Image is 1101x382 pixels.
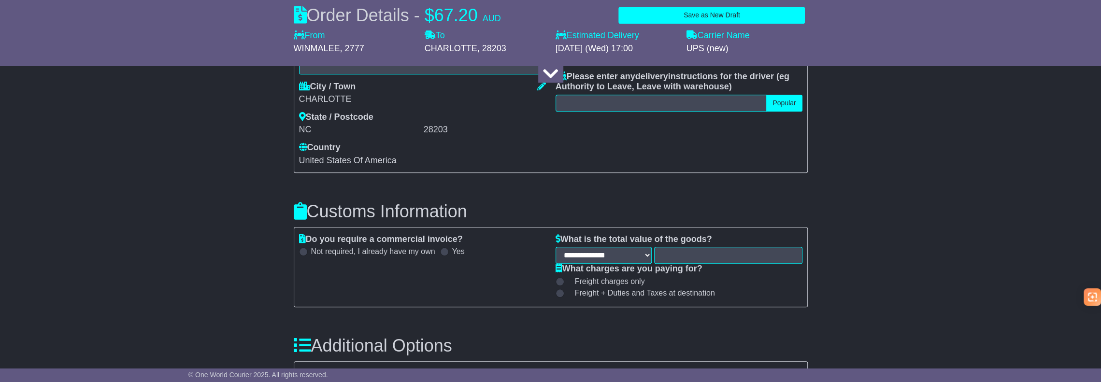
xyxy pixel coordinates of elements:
[434,5,478,25] span: 67.20
[299,142,341,153] label: Country
[452,247,465,256] label: Yes
[299,82,356,92] label: City / Town
[299,112,373,123] label: State / Postcode
[294,5,501,26] div: Order Details -
[563,277,645,286] label: Freight charges only
[299,125,421,135] div: NC
[425,5,434,25] span: $
[299,94,546,105] div: CHARLOTTE
[556,30,677,41] label: Estimated Delivery
[311,247,435,256] label: Not required, I already have my own
[424,125,546,135] div: 28203
[556,264,702,274] label: What charges are you paying for?
[477,43,506,53] span: , 28203
[299,234,463,245] label: Do you require a commercial invoice?
[299,156,397,165] span: United States Of America
[340,43,364,53] span: , 2777
[294,336,808,355] h3: Additional Options
[188,371,328,379] span: © One World Courier 2025. All rights reserved.
[425,43,477,53] span: CHARLOTTE
[575,288,715,297] span: Freight + Duties and Taxes at destination
[766,95,802,112] button: Popular
[294,43,340,53] span: WINMALEE
[556,234,712,245] label: What is the total value of the goods?
[686,30,750,41] label: Carrier Name
[618,7,805,24] button: Save as New Draft
[294,30,325,41] label: From
[483,14,501,23] span: AUD
[556,43,677,54] div: [DATE] (Wed) 17:00
[686,43,808,54] div: UPS (new)
[425,30,445,41] label: To
[294,202,808,221] h3: Customs Information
